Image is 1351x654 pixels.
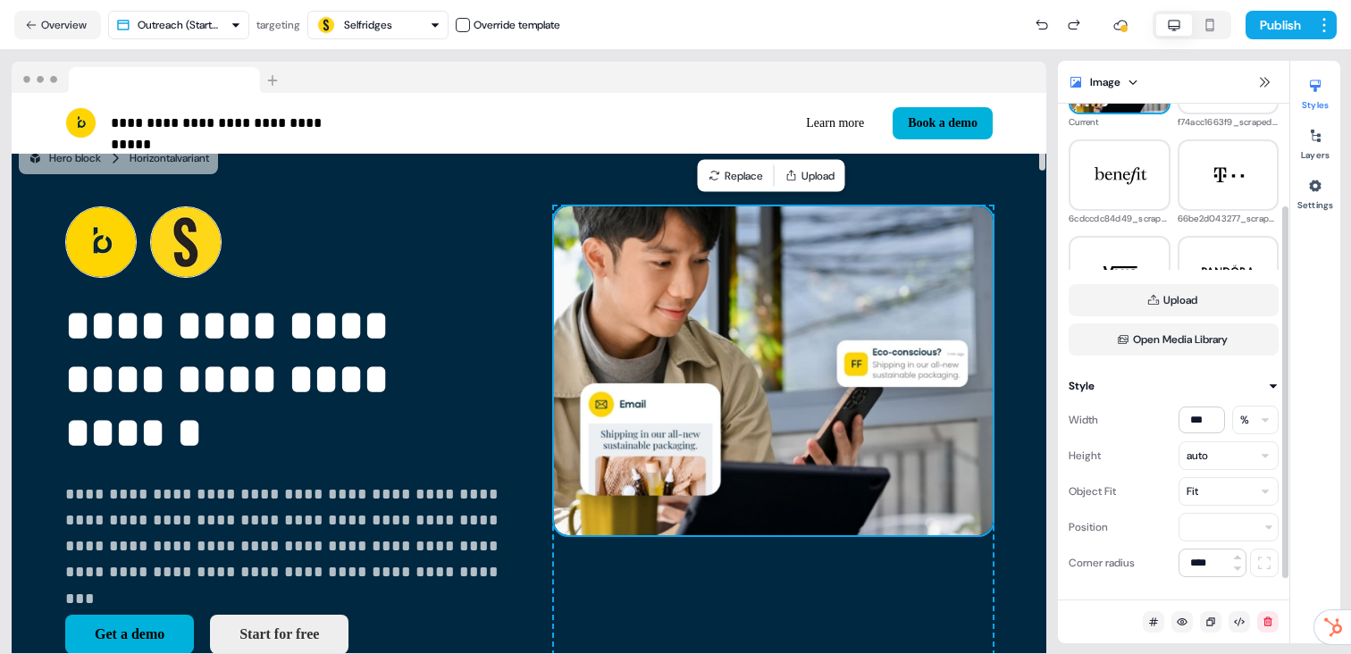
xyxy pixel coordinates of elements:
button: Fit [1179,477,1279,506]
button: Publish [1246,11,1312,39]
button: Add a link [1069,599,1279,616]
div: Corner radius [1069,549,1135,577]
img: 8e8992e5f77a_scraped_image.svg [1070,251,1169,291]
div: Get a demoStart for free [65,615,504,654]
button: Overview [14,11,101,39]
button: Style [1069,377,1279,395]
img: Browser topbar [12,62,286,94]
button: Selfridges [307,11,449,39]
button: Start for free [210,615,348,654]
button: Get a demo [65,615,194,654]
div: 6cdccdc84d49_scraped_image.svg [1069,211,1171,227]
div: Image [1090,73,1120,91]
div: f74acc1663f9_scraped_image.svg [1178,114,1280,130]
img: 66be2d043277_scraped_image.svg [1179,155,1278,195]
div: Add a link [1069,599,1118,616]
img: 6cdccdc84d49_scraped_image.svg [1070,155,1169,195]
button: Styles [1290,71,1340,111]
div: Override template [474,16,560,34]
div: % [1240,411,1249,429]
button: Replace [701,163,770,189]
button: Settings [1290,172,1340,211]
img: Image [554,206,993,535]
div: Fit [1187,482,1198,500]
button: Layers [1290,122,1340,161]
button: Book a demo [893,107,993,139]
div: Current [1069,114,1171,130]
button: Learn more [792,107,878,139]
div: 66be2d043277_scraped_image.svg [1178,211,1280,227]
button: Upload [1069,284,1279,316]
div: auto [1187,447,1208,465]
div: Width [1069,406,1098,434]
div: Position [1069,513,1108,541]
img: aa94a2374561_scraped_image.svg [1179,251,1278,291]
div: targeting [256,16,300,34]
div: Object Fit [1069,477,1116,506]
div: Height [1069,441,1101,470]
button: Upload [778,163,842,189]
div: Style [1069,377,1095,395]
div: Selfridges [344,16,392,34]
div: Outreach (Starter) [138,16,223,34]
button: Open Media Library [1069,323,1279,356]
div: Learn moreBook a demo [536,107,993,139]
div: Image [554,206,993,654]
